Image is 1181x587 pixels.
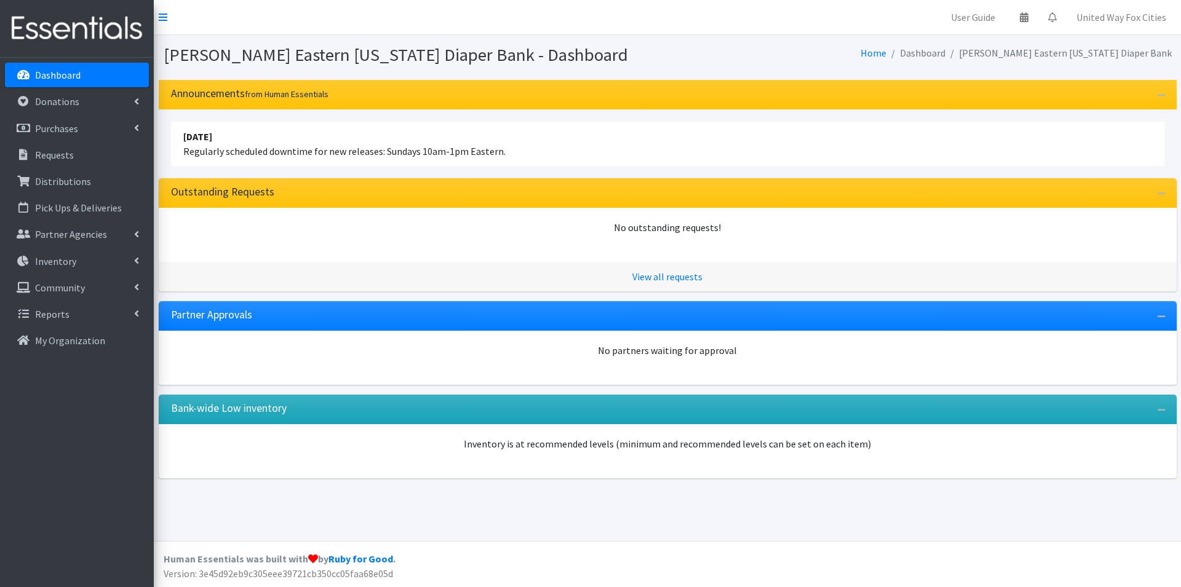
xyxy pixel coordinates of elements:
[171,402,287,415] h3: Bank-wide Low inventory
[5,195,149,220] a: Pick Ups & Deliveries
[35,149,74,161] p: Requests
[35,175,91,187] p: Distributions
[1067,5,1176,30] a: United Way Fox Cities
[328,553,393,565] a: Ruby for Good
[171,343,1164,358] div: No partners waiting for approval
[171,87,328,100] h3: Announcements
[35,308,70,320] p: Reports
[5,89,149,114] a: Donations
[35,202,122,214] p: Pick Ups & Deliveries
[35,334,105,347] p: My Organization
[35,228,107,240] p: Partner Agencies
[861,47,886,59] a: Home
[5,63,149,87] a: Dashboard
[35,122,78,135] p: Purchases
[5,116,149,141] a: Purchases
[171,309,252,321] h3: Partner Approvals
[5,143,149,167] a: Requests
[35,95,79,108] p: Donations
[245,89,328,100] small: from Human Essentials
[5,328,149,353] a: My Organization
[171,122,1164,166] li: Regularly scheduled downtime for new releases: Sundays 10am-1pm Eastern.
[5,222,149,246] a: Partner Agencies
[164,44,663,66] h1: [PERSON_NAME] Eastern [US_STATE] Diaper Bank - Dashboard
[35,69,81,81] p: Dashboard
[183,130,212,143] strong: [DATE]
[164,553,396,565] strong: Human Essentials was built with by .
[35,255,76,267] p: Inventory
[886,44,945,62] li: Dashboard
[5,8,149,49] img: HumanEssentials
[35,282,85,294] p: Community
[945,44,1172,62] li: [PERSON_NAME] Eastern [US_STATE] Diaper Bank
[171,436,1164,451] p: Inventory is at recommended levels (minimum and recommended levels can be set on each item)
[164,567,393,580] span: Version: 3e45d92eb9c305eee39721cb350cc05faa68e05d
[632,270,702,283] a: View all requests
[941,5,1005,30] a: User Guide
[5,249,149,274] a: Inventory
[5,302,149,326] a: Reports
[5,275,149,300] a: Community
[171,186,274,199] h3: Outstanding Requests
[171,220,1164,235] div: No outstanding requests!
[5,169,149,194] a: Distributions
